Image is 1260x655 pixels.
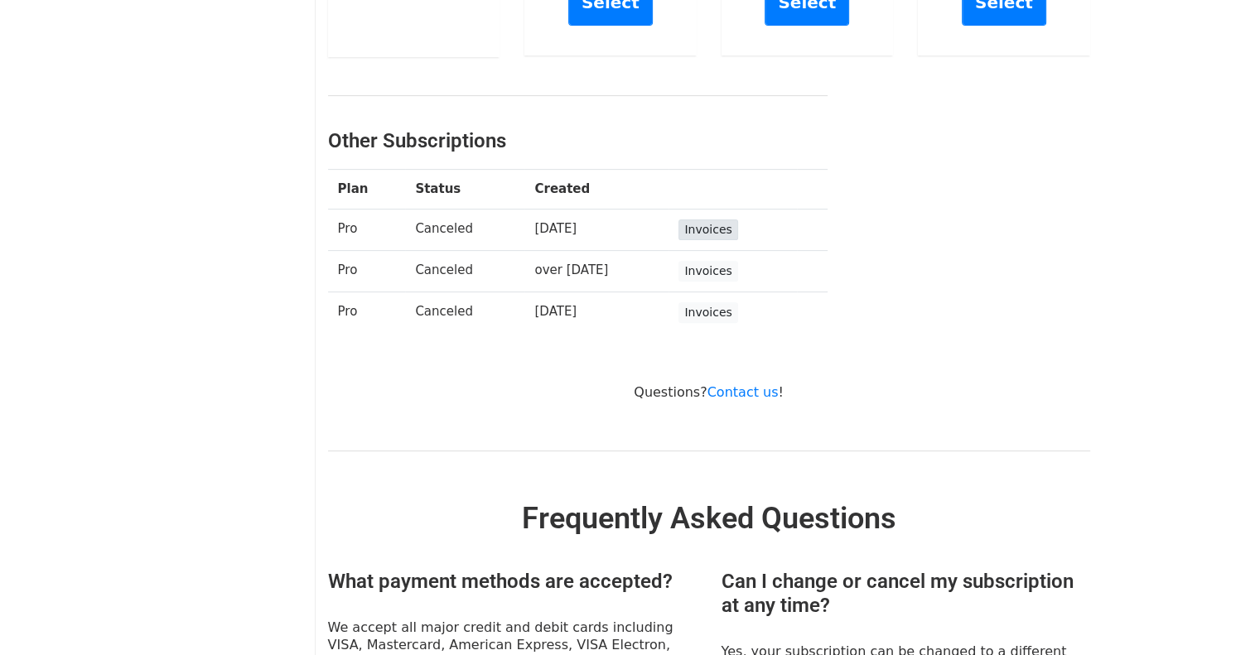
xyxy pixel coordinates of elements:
[328,250,406,291] td: Pro
[328,570,697,594] h3: What payment methods are accepted?
[524,291,669,333] td: [DATE]
[722,570,1090,618] h3: Can I change or cancel my subscription at any time?
[405,291,524,333] td: Canceled
[405,170,524,210] th: Status
[328,129,828,153] h3: Other Subscriptions
[1177,576,1260,655] iframe: Chat Widget
[405,250,524,291] td: Canceled
[328,501,1090,537] h2: Frequently Asked Questions
[678,219,737,240] a: Invoices
[524,250,669,291] td: over [DATE]
[328,291,406,333] td: Pro
[405,209,524,250] td: Canceled
[524,170,669,210] th: Created
[328,383,1090,401] p: Questions? !
[328,209,406,250] td: Pro
[707,384,779,400] a: Contact us
[678,261,737,282] a: Invoices
[678,302,737,323] a: Invoices
[524,209,669,250] td: [DATE]
[328,170,406,210] th: Plan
